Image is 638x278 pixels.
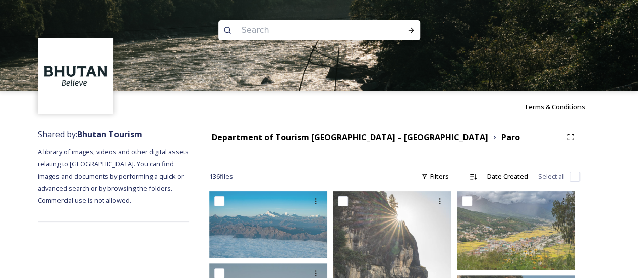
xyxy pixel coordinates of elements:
[38,147,190,205] span: A library of images, videos and other digital assets relating to [GEOGRAPHIC_DATA]. You can find ...
[209,191,327,258] img: 01 - Mountain Range-1.jpg
[212,132,488,143] strong: Department of Tourism [GEOGRAPHIC_DATA] – [GEOGRAPHIC_DATA]
[524,101,600,113] a: Terms & Conditions
[457,191,575,270] img: Paro by Marcus Westberg4.jpg
[501,132,520,143] strong: Paro
[237,19,375,41] input: Search
[416,166,454,186] div: Filters
[209,172,233,181] span: 136 file s
[538,172,565,181] span: Select all
[39,39,112,113] img: BT_Logo_BB_Lockup_CMYK_High%2520Res.jpg
[524,102,585,112] span: Terms & Conditions
[38,129,142,140] span: Shared by:
[482,166,533,186] div: Date Created
[77,129,142,140] strong: Bhutan Tourism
